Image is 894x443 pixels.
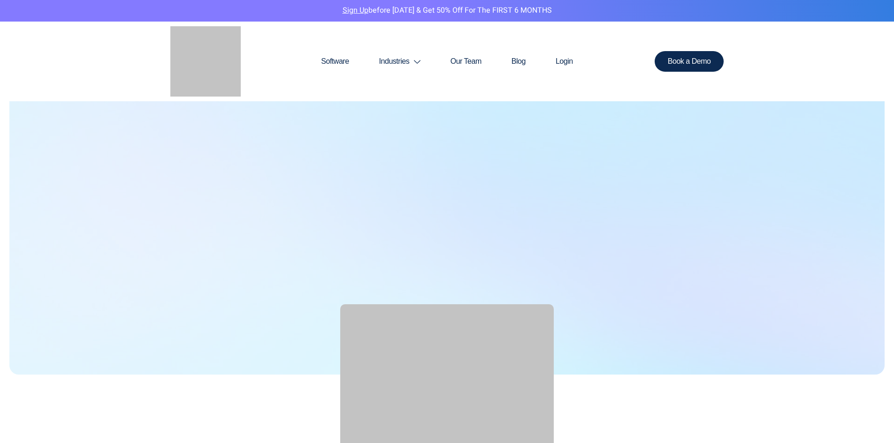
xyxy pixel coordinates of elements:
[306,39,364,84] a: Software
[668,58,711,65] span: Book a Demo
[343,5,368,16] a: Sign Up
[364,39,436,84] a: Industries
[7,5,887,17] p: before [DATE] & Get 50% Off for the FIRST 6 MONTHS
[541,39,588,84] a: Login
[497,39,541,84] a: Blog
[655,51,724,72] a: Book a Demo
[436,39,497,84] a: Our Team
